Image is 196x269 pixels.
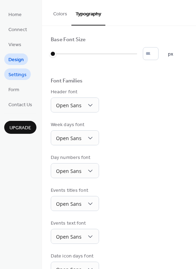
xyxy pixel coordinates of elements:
[51,253,98,260] div: Date icon days font
[56,102,82,109] span: Open Sans
[4,99,36,110] a: Contact Us
[51,88,98,96] div: Header font
[9,124,31,132] span: Upgrade
[4,53,28,65] a: Design
[4,23,31,35] a: Connect
[51,36,85,44] div: Base Font Size
[4,8,26,20] a: Home
[8,26,27,34] span: Connect
[51,154,98,161] div: Day numbers font
[168,51,173,58] span: px
[4,38,26,50] a: Views
[8,71,27,79] span: Settings
[51,78,83,85] div: Font Families
[4,83,23,95] a: Form
[56,135,82,141] span: Open Sans
[56,201,82,207] span: Open Sans
[8,56,24,64] span: Design
[4,68,31,80] a: Settings
[8,86,19,94] span: Form
[51,220,98,227] div: Events text font
[8,11,22,19] span: Home
[8,101,32,109] span: Contact Us
[8,41,21,49] span: Views
[56,233,82,240] span: Open Sans
[4,121,36,134] button: Upgrade
[51,187,98,194] div: Events titles font
[51,121,98,129] div: Week days font
[56,168,82,174] span: Open Sans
